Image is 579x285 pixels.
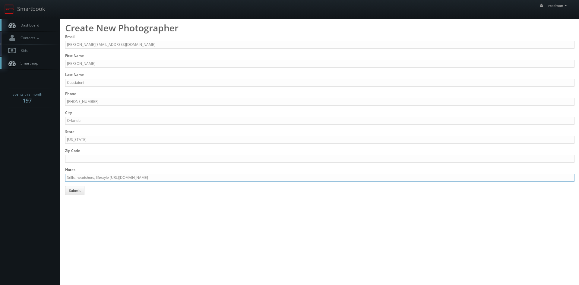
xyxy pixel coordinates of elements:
[65,53,84,58] label: First Name
[17,61,38,66] span: Smartmap
[12,91,42,97] span: Events this month
[65,34,74,39] label: Email
[65,91,76,96] label: Phone
[23,97,32,104] strong: 197
[17,48,28,53] span: Bids
[65,148,80,153] label: Zip Code
[65,186,84,195] button: Submit
[65,72,84,77] label: Last Name
[65,129,74,134] label: State
[5,5,14,14] img: smartbook-logo.png
[548,3,569,8] span: rredmon
[65,110,72,115] label: City
[17,35,41,40] span: Contacts
[65,167,75,172] label: Notes
[17,23,39,28] span: Dashboard
[65,25,574,31] h2: Create New Photographer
